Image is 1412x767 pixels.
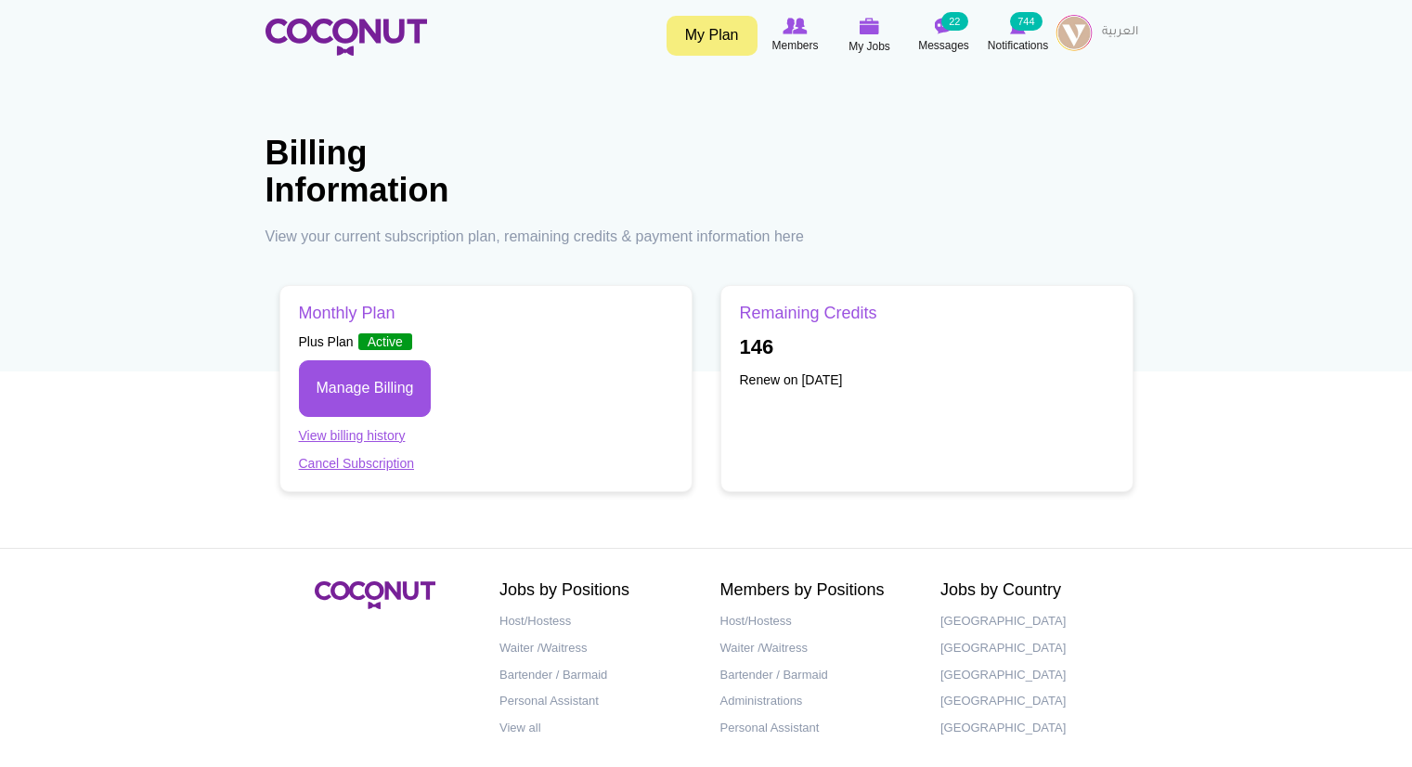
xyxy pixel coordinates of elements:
small: 22 [941,12,967,31]
h1: Billing Information [266,135,544,208]
span: Active [358,333,412,350]
a: [GEOGRAPHIC_DATA] [940,662,1133,689]
a: [GEOGRAPHIC_DATA] [940,635,1133,662]
a: My Plan [667,16,758,56]
img: Coconut [315,581,435,609]
img: Notifications [1010,18,1026,34]
a: Messages Messages 22 [907,14,981,57]
p: View your current subscription plan, remaining credits & payment information here [266,227,1147,248]
a: العربية [1093,14,1147,51]
a: Manage Billing [299,360,432,417]
small: 744 [1010,12,1042,31]
h2: Jobs by Positions [499,581,693,600]
a: [GEOGRAPHIC_DATA] [940,715,1133,742]
a: Browse Members Members [758,14,833,57]
img: Home [266,19,427,56]
a: Notifications Notifications 744 [981,14,1056,57]
a: Waiter /Waitress [720,635,913,662]
span: Members [771,36,818,55]
a: Personal Assistant [499,688,693,715]
a: Bartender / Barmaid [499,662,693,689]
h2: Members by Positions [720,581,913,600]
a: Cancel Subscription [299,456,415,471]
h3: Monthly Plan [299,305,673,323]
a: Waiter /Waitress [499,635,693,662]
a: [GEOGRAPHIC_DATA] [940,608,1133,635]
a: Personal Assistant [720,715,913,742]
a: Host/Hostess [499,608,693,635]
a: [GEOGRAPHIC_DATA] [940,688,1133,715]
a: My Jobs My Jobs [833,14,907,58]
img: Browse Members [783,18,807,34]
span: My Jobs [848,37,890,56]
a: Host/Hostess [720,608,913,635]
span: Messages [918,36,969,55]
p: Plus Plan [299,332,673,351]
img: My Jobs [860,18,880,34]
a: Bartender / Barmaid [720,662,913,689]
p: Renew on [DATE] [740,370,1114,389]
b: 146 [740,335,774,358]
a: View all [499,715,693,742]
img: Messages [935,18,953,34]
h3: Remaining Credits [740,305,1114,323]
h2: Jobs by Country [940,581,1133,600]
span: Notifications [988,36,1048,55]
a: View billing history [299,428,406,443]
a: Administrations [720,688,913,715]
